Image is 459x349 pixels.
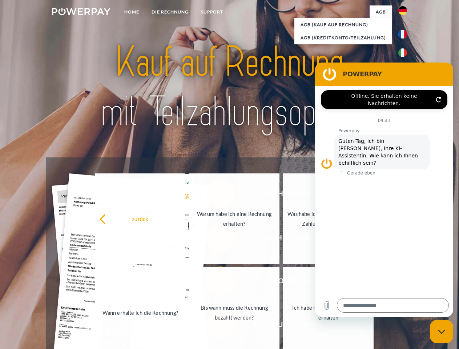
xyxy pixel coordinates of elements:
[294,31,392,44] a: AGB (Kreditkonto/Teilzahlung)
[283,173,374,264] a: Was habe ich noch offen, ist meine Zahlung eingegangen?
[287,303,369,322] div: Ich habe nur eine Teillieferung erhalten
[99,214,181,224] div: zurück
[315,63,453,317] iframe: Messaging-Fenster
[430,320,453,343] iframe: Schaltfläche zum Öffnen des Messaging-Fensters; Konversation läuft
[287,209,369,229] div: Was habe ich noch offen, ist meine Zahlung eingegangen?
[193,209,275,229] div: Warum habe ich eine Rechnung erhalten?
[52,8,110,15] img: logo-powerpay-white.svg
[398,6,407,15] img: de
[193,303,275,322] div: Bis wann muss die Rechnung bezahlt werden?
[69,35,390,139] img: title-powerpay_de.svg
[145,5,195,19] a: DIE RECHNUNG
[398,30,407,39] img: fr
[99,308,181,317] div: Wann erhalte ich die Rechnung?
[370,5,392,19] a: agb
[398,48,407,57] img: it
[294,18,392,31] a: AGB (Kauf auf Rechnung)
[195,5,229,19] a: SUPPORT
[118,5,145,19] a: Home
